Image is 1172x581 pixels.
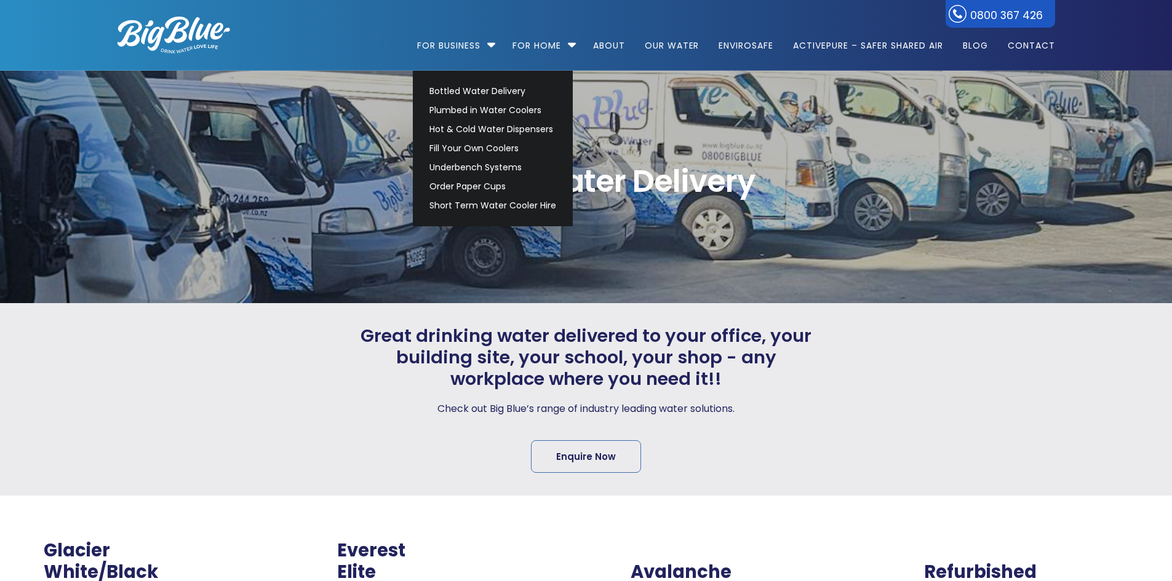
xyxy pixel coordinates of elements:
a: Everest [337,538,405,563]
span: . [631,538,636,563]
a: Bottled Water Delivery [424,82,562,101]
p: Check out Big Blue’s range of industry leading water solutions. [357,400,815,417]
span: . [924,538,929,563]
a: Underbench Systems [424,158,562,177]
a: Glacier [44,538,110,563]
span: Bottled Water Delivery [118,166,1055,197]
a: Short Term Water Cooler Hire [424,196,562,215]
a: Plumbed in Water Coolers [424,101,562,120]
img: logo [118,17,230,53]
a: Enquire Now [531,440,641,473]
span: Great drinking water delivered to your office, your building site, your school, your shop - any w... [357,325,815,389]
a: Hot & Cold Water Dispensers [424,120,562,139]
a: Fill Your Own Coolers [424,139,562,158]
a: Order Paper Cups [424,177,562,196]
